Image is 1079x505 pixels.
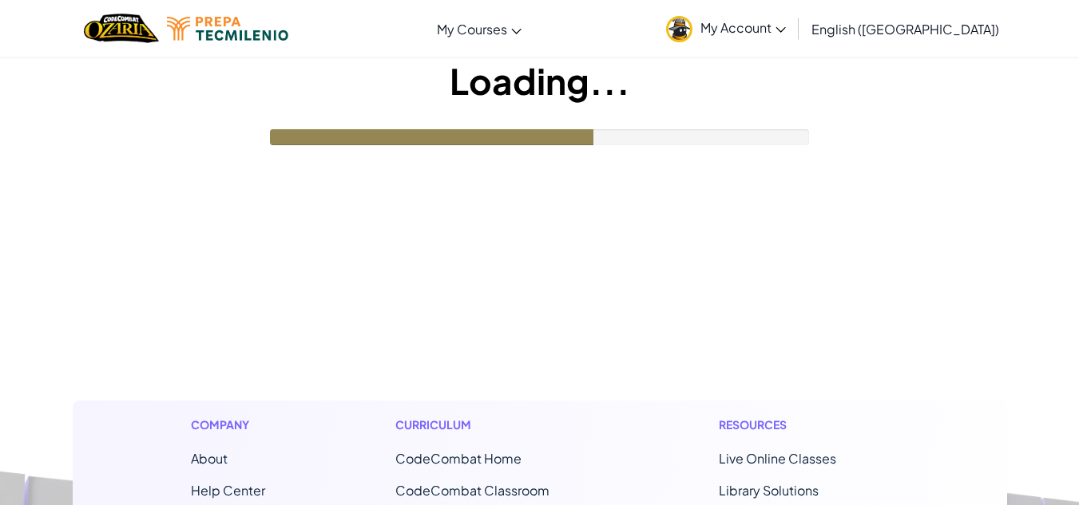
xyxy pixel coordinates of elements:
span: CodeCombat Home [395,450,522,467]
h1: Curriculum [395,416,589,433]
a: My Account [658,3,794,53]
a: Library Solutions [719,482,819,499]
a: Live Online Classes [719,450,836,467]
a: English ([GEOGRAPHIC_DATA]) [803,7,1007,50]
span: English ([GEOGRAPHIC_DATA]) [811,21,999,37]
span: My Courses [437,21,507,37]
span: My Account [700,19,786,36]
h1: Resources [719,416,889,433]
a: Help Center [191,482,265,499]
a: About [191,450,228,467]
a: Ozaria by CodeCombat logo [84,12,158,45]
img: avatar [666,16,692,42]
img: Tecmilenio logo [167,17,288,41]
img: Home [84,12,158,45]
a: CodeCombat Classroom [395,482,549,499]
h1: Company [191,416,265,433]
a: My Courses [429,7,530,50]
